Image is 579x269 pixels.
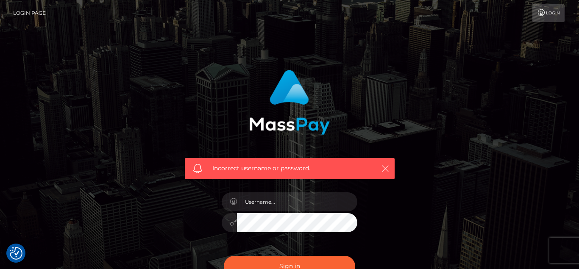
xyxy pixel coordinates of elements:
span: Incorrect username or password. [212,164,367,173]
a: Login Page [13,4,46,22]
button: Consent Preferences [10,247,22,260]
input: Username... [237,192,357,211]
img: MassPay Login [249,70,330,135]
a: Login [532,4,565,22]
img: Revisit consent button [10,247,22,260]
